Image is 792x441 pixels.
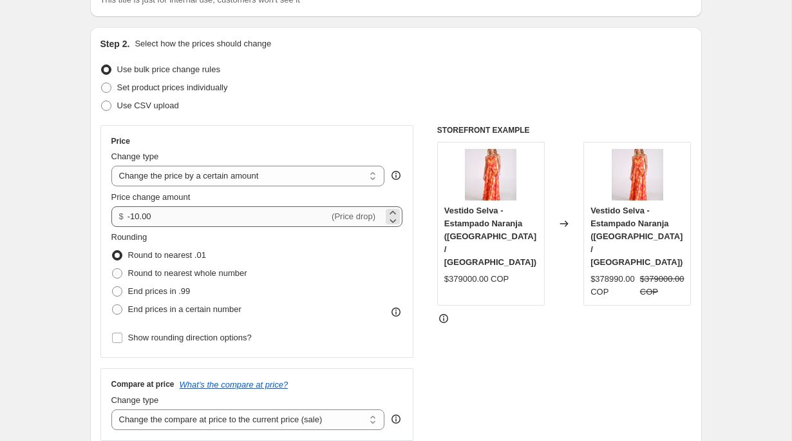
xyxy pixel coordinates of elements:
[135,37,271,50] p: Select how the prices should change
[128,286,191,296] span: End prices in .99
[465,149,516,201] img: 1VestidoSelvanaranja1_jpg_80x.jpg
[390,413,402,426] div: help
[590,206,683,267] span: Vestido Selva - Estampado Naranja ([GEOGRAPHIC_DATA] / [GEOGRAPHIC_DATA])
[117,83,228,92] span: Set product prices individually
[111,136,130,146] h3: Price
[127,206,329,227] input: -10.00
[332,211,375,221] span: (Price drop)
[117,64,220,74] span: Use bulk price change rules
[117,101,179,110] span: Use CSV upload
[180,380,288,389] button: What's the compare at price?
[111,232,147,242] span: Rounding
[111,152,159,161] span: Change type
[128,333,252,342] span: Show rounding direction options?
[111,192,191,202] span: Price change amount
[390,169,402,182] div: help
[128,250,206,260] span: Round to nearest .01
[437,125,692,135] h6: STOREFRONT EXAMPLE
[119,211,124,221] span: $
[640,273,684,299] strike: $379000.00 COP
[128,304,241,314] span: End prices in a certain number
[100,37,130,50] h2: Step 2.
[128,268,247,278] span: Round to nearest whole number
[111,395,159,405] span: Change type
[444,273,509,286] div: $379000.00 COP
[612,149,663,201] img: 1VestidoSelvanaranja1_jpg_80x.jpg
[590,273,635,299] div: $378990.00 COP
[444,206,536,267] span: Vestido Selva - Estampado Naranja ([GEOGRAPHIC_DATA] / [GEOGRAPHIC_DATA])
[111,379,174,389] h3: Compare at price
